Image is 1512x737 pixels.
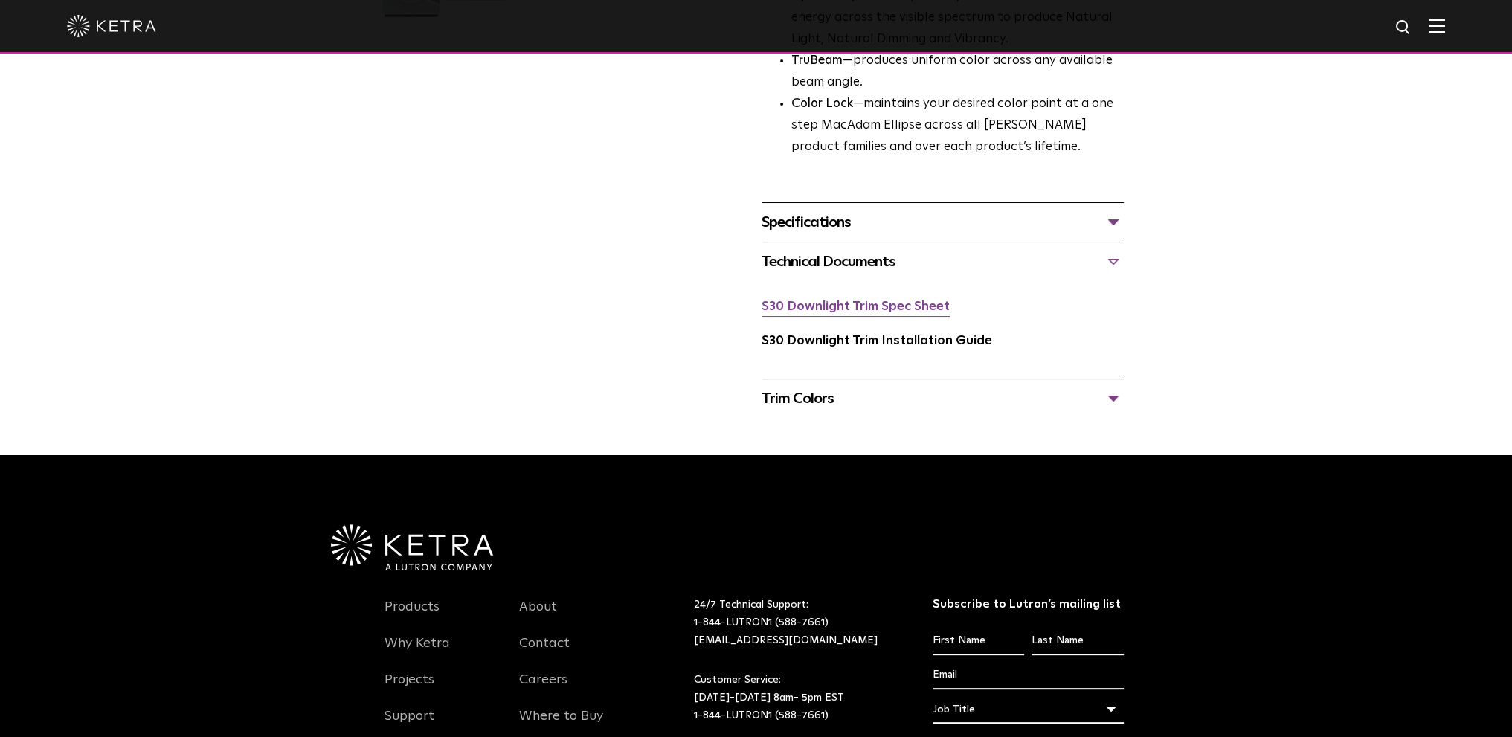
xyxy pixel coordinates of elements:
[933,596,1124,612] h3: Subscribe to Lutron’s mailing list
[385,599,440,633] a: Products
[762,210,1124,234] div: Specifications
[762,250,1124,274] div: Technical Documents
[1429,19,1445,33] img: Hamburger%20Nav.svg
[694,635,878,646] a: [EMAIL_ADDRESS][DOMAIN_NAME]
[762,335,992,347] a: S30 Downlight Trim Installation Guide
[791,97,853,110] strong: Color Lock
[933,695,1124,724] div: Job Title
[694,672,895,724] p: Customer Service: [DATE]-[DATE] 8am- 5pm EST
[694,617,829,628] a: 1-844-LUTRON1 (588-7661)
[791,94,1124,158] li: —maintains your desired color point at a one step MacAdam Ellipse across all [PERSON_NAME] produc...
[933,661,1124,689] input: Email
[762,300,950,313] a: S30 Downlight Trim Spec Sheet
[519,635,570,669] a: Contact
[791,51,1124,94] li: —produces uniform color across any available beam angle.
[791,54,843,67] strong: TruBeam
[1394,19,1413,37] img: search icon
[519,599,557,633] a: About
[1032,627,1123,655] input: Last Name
[331,524,493,570] img: Ketra-aLutronCo_White_RGB
[933,627,1024,655] input: First Name
[67,15,156,37] img: ketra-logo-2019-white
[385,672,434,706] a: Projects
[694,596,895,649] p: 24/7 Technical Support:
[762,387,1124,411] div: Trim Colors
[385,635,450,669] a: Why Ketra
[694,710,829,721] a: 1-844-LUTRON1 (588-7661)
[519,672,567,706] a: Careers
